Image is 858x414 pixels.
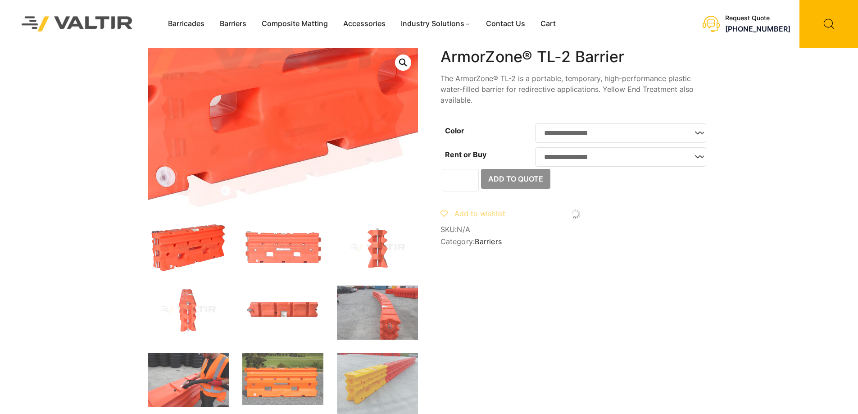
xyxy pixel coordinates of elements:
img: Armorzone_Org_x1.jpg [148,286,229,334]
img: Armorzone_Org_Front.jpg [242,223,323,272]
img: IMG_8185-scaled-1.jpg [148,353,229,407]
span: N/A [457,225,470,234]
a: Contact Us [478,17,533,31]
input: Product quantity [443,169,479,191]
label: Rent or Buy [445,150,486,159]
img: ArmorZone-main-image-scaled-1.jpg [242,353,323,405]
img: ArmorZone_Org_3Q.jpg [148,223,229,272]
a: Accessories [336,17,393,31]
a: Industry Solutions [393,17,478,31]
span: SKU: [440,225,711,234]
label: Color [445,126,464,135]
a: Composite Matting [254,17,336,31]
img: CIMG8790-2-scaled-1.jpg [337,353,418,414]
h1: ArmorZone® TL-2 Barrier [440,48,711,66]
img: Valtir Rentals [10,5,145,43]
a: Cart [533,17,563,31]
p: The ArmorZone® TL-2 is a portable, temporary, high-performance plastic water-filled barrier for r... [440,73,711,105]
img: Armorzone_Org_Top.jpg [242,286,323,334]
img: IMG_8193-scaled-1.jpg [337,286,418,340]
a: Barriers [475,237,502,246]
a: Barriers [212,17,254,31]
img: Armorzone_Org_Side.jpg [337,223,418,272]
a: Barricades [160,17,212,31]
button: Add to Quote [481,169,550,189]
a: [PHONE_NUMBER] [725,24,790,33]
div: Request Quote [725,14,790,22]
span: Category: [440,237,711,246]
